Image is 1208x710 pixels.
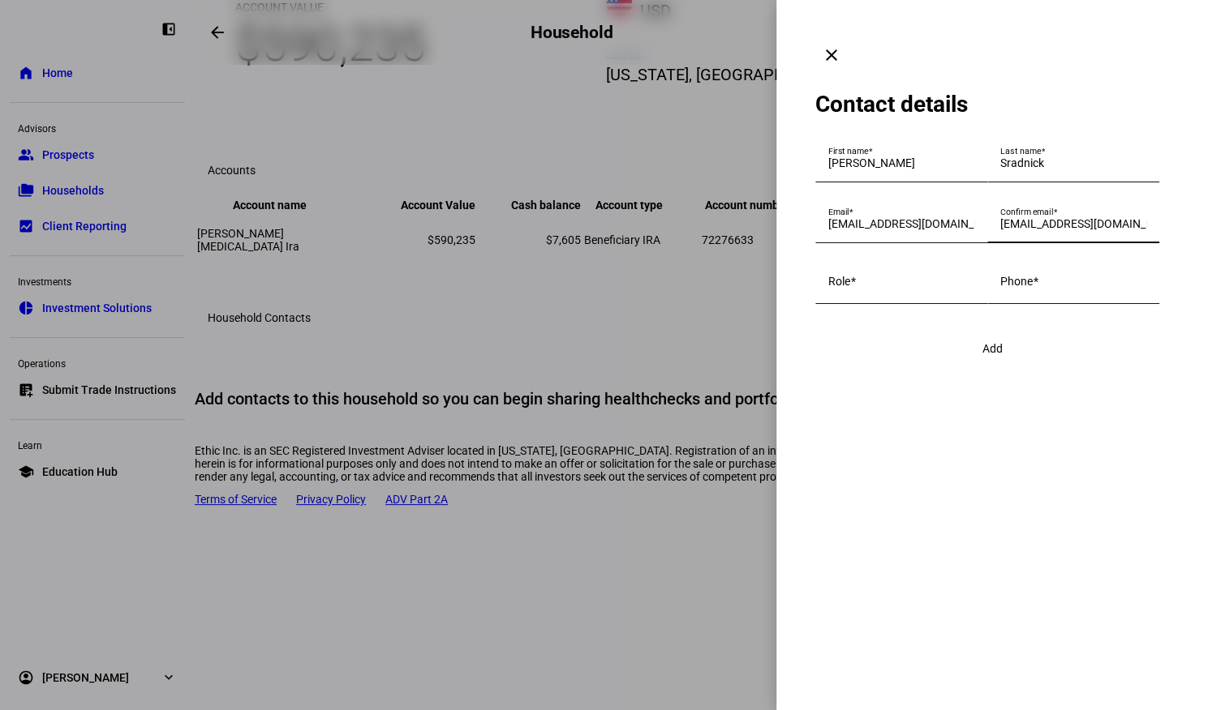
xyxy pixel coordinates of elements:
div: Contact details [815,91,1169,118]
mat-label: Email [828,207,849,216]
mat-label: First name [828,146,869,156]
mat-label: Phone [1000,275,1033,288]
mat-label: Confirm email [1000,207,1053,216]
mat-label: Role [828,275,850,288]
mat-icon: clear [822,45,841,65]
mat-label: Last name [1000,146,1041,156]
